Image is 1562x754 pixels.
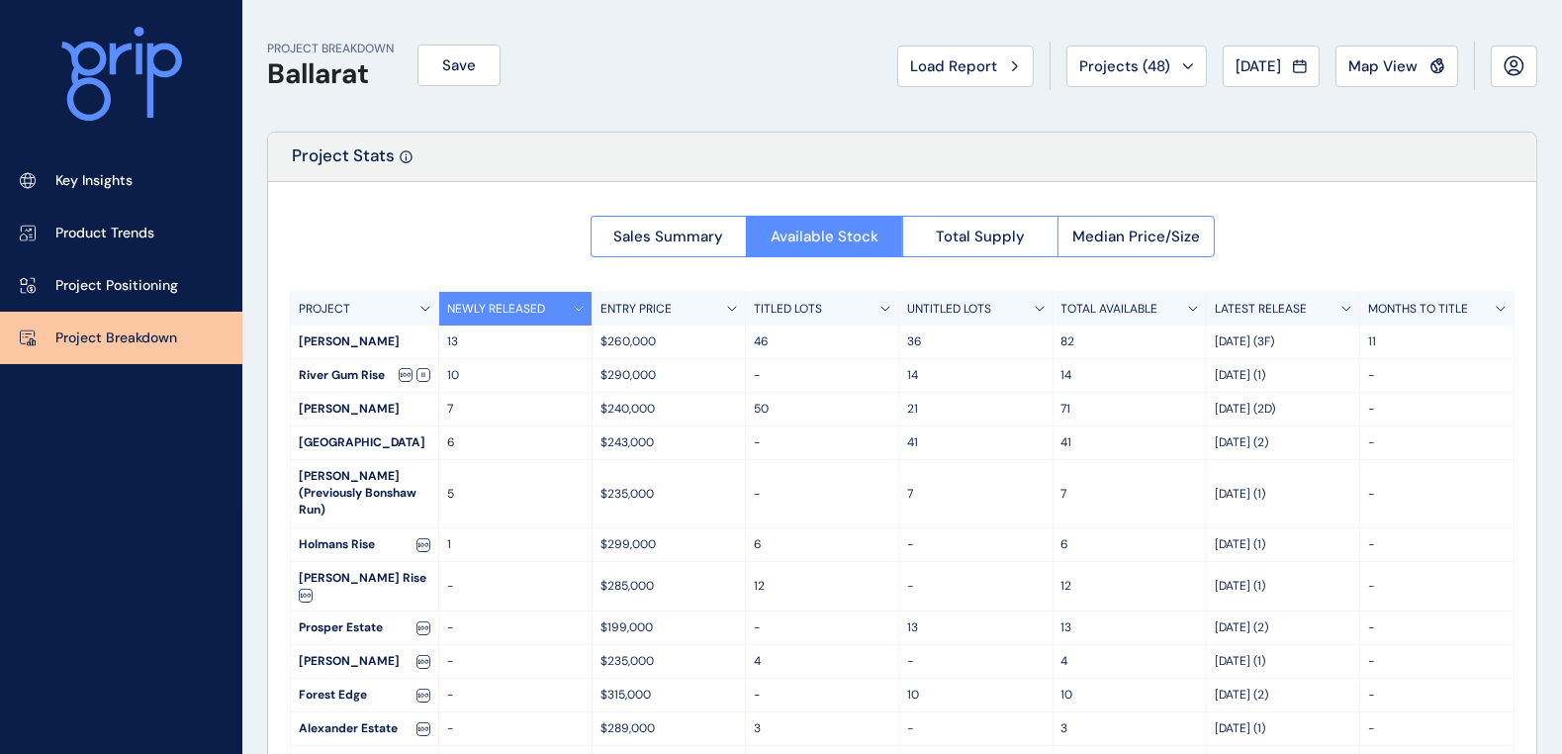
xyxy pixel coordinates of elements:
p: Project Stats [292,144,395,181]
p: 11 [1368,333,1506,350]
p: 46 [754,333,890,350]
p: [DATE] (1) [1215,653,1351,670]
button: Sales Summary [591,216,747,257]
p: - [907,653,1044,670]
p: 14 [907,367,1044,384]
p: $260,000 [600,333,737,350]
p: - [1368,619,1506,636]
button: Median Price/Size [1057,216,1215,257]
p: Project Breakdown [55,329,177,348]
p: 41 [907,434,1044,451]
p: 4 [1061,653,1198,670]
p: $199,000 [600,619,737,636]
span: Median Price/Size [1072,227,1200,246]
p: LATEST RELEASE [1215,301,1307,318]
p: - [754,434,890,451]
p: $299,000 [600,536,737,553]
p: 4 [754,653,890,670]
span: [DATE] [1236,56,1281,76]
p: - [1368,367,1506,384]
p: - [447,578,584,595]
p: PROJECT BREAKDOWN [267,41,394,57]
p: 10 [1061,687,1198,704]
p: $290,000 [600,367,737,384]
p: [DATE] (2D) [1215,401,1351,418]
p: 13 [907,619,1044,636]
p: 13 [447,333,584,350]
p: ENTRY PRICE [600,301,672,318]
div: Alexander Estate [291,712,438,745]
p: 12 [754,578,890,595]
p: 82 [1061,333,1198,350]
p: - [1368,687,1506,704]
p: - [1368,653,1506,670]
p: - [447,619,584,636]
p: $240,000 [600,401,737,418]
p: TOTAL AVAILABLE [1061,301,1158,318]
div: River Gum Rise [291,359,438,392]
div: [PERSON_NAME] [291,645,438,678]
p: MONTHS TO TITLE [1368,301,1468,318]
p: 7 [907,486,1044,503]
p: 6 [1061,536,1198,553]
p: 71 [1061,401,1198,418]
button: Map View [1335,46,1458,87]
p: 10 [907,687,1044,704]
p: $315,000 [600,687,737,704]
span: Load Report [910,56,997,76]
p: 7 [447,401,584,418]
p: 1 [447,536,584,553]
span: Available Stock [771,227,878,246]
p: $289,000 [600,720,737,737]
h1: Ballarat [267,57,394,91]
span: Projects ( 48 ) [1079,56,1170,76]
p: 5 [447,486,584,503]
p: 21 [907,401,1044,418]
p: $235,000 [600,486,737,503]
p: - [907,536,1044,553]
button: Load Report [897,46,1034,87]
button: Save [417,45,501,86]
p: [DATE] (2) [1215,687,1351,704]
div: [PERSON_NAME] Rise [291,562,438,611]
p: 6 [754,536,890,553]
div: Prosper Estate [291,612,438,644]
p: 12 [1061,578,1198,595]
p: 3 [754,720,890,737]
p: - [754,367,890,384]
p: 6 [447,434,584,451]
p: Product Trends [55,224,154,243]
div: [GEOGRAPHIC_DATA] [291,426,438,459]
p: - [907,720,1044,737]
button: Available Stock [746,216,902,257]
button: [DATE] [1223,46,1320,87]
p: 3 [1061,720,1198,737]
p: [DATE] (1) [1215,367,1351,384]
p: - [1368,401,1506,418]
p: TITLED LOTS [754,301,822,318]
p: - [1368,578,1506,595]
p: - [754,486,890,503]
p: - [1368,720,1506,737]
div: Forest Edge [291,679,438,711]
p: - [1368,536,1506,553]
p: - [1368,434,1506,451]
p: - [447,720,584,737]
span: Save [442,55,476,75]
p: [DATE] (2) [1215,434,1351,451]
div: [PERSON_NAME] (Previously Bonshaw Run) [291,460,438,527]
p: [DATE] (1) [1215,536,1351,553]
p: $243,000 [600,434,737,451]
div: [PERSON_NAME] [291,326,438,358]
button: Projects (48) [1066,46,1207,87]
p: Project Positioning [55,276,178,296]
p: [DATE] (3F) [1215,333,1351,350]
p: 10 [447,367,584,384]
p: $235,000 [600,653,737,670]
p: - [1368,486,1506,503]
div: Holmans Rise [291,528,438,561]
p: 36 [907,333,1044,350]
p: 13 [1061,619,1198,636]
p: 41 [1061,434,1198,451]
p: [DATE] (1) [1215,720,1351,737]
